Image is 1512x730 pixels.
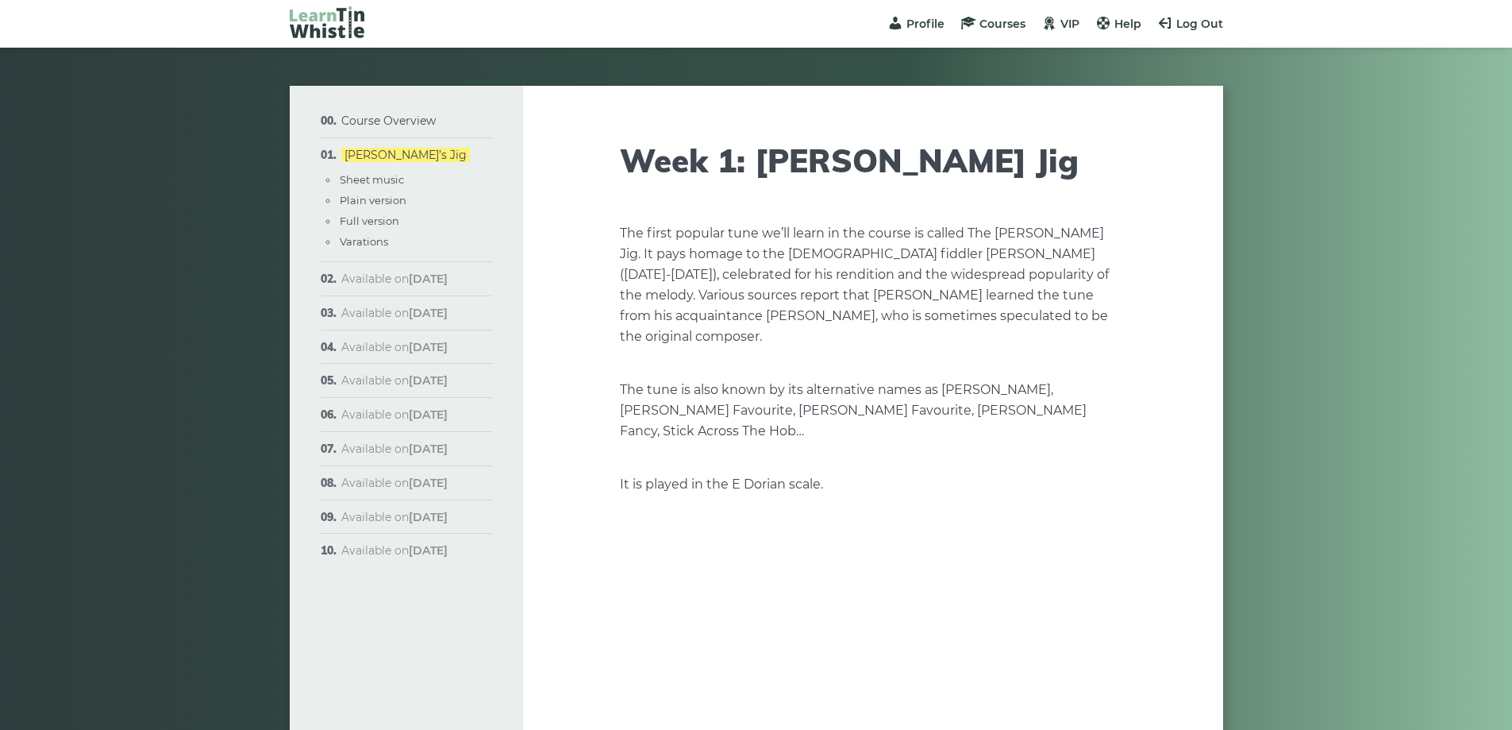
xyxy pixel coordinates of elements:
[620,474,1126,495] p: It is played in the E Dorian scale.
[290,6,364,38] img: LearnTinWhistle.com
[1114,17,1141,31] span: Help
[409,373,448,388] strong: [DATE]
[341,306,448,320] span: Available on
[409,543,448,558] strong: [DATE]
[341,510,448,524] span: Available on
[341,340,448,354] span: Available on
[979,17,1025,31] span: Courses
[409,340,448,354] strong: [DATE]
[340,173,404,186] a: Sheet music
[906,17,945,31] span: Profile
[341,476,448,490] span: Available on
[1176,17,1223,31] span: Log Out
[341,543,448,558] span: Available on
[340,235,388,248] a: Varations
[340,214,399,227] a: Full version
[340,194,406,207] a: Plain version
[620,223,1126,347] p: The first popular tune we’ll learn in the course is called The [PERSON_NAME] Jig. It pays homage ...
[409,510,448,524] strong: [DATE]
[409,272,448,286] strong: [DATE]
[1157,17,1223,31] a: Log Out
[409,306,448,320] strong: [DATE]
[341,442,448,456] span: Available on
[1095,17,1141,31] a: Help
[620,380,1126,442] p: The tune is also known by its alternative names as [PERSON_NAME], [PERSON_NAME] Favourite, [PERSO...
[341,407,448,422] span: Available on
[409,407,448,422] strong: [DATE]
[341,148,470,162] a: [PERSON_NAME]’s Jig
[341,114,436,128] a: Course Overview
[341,272,448,286] span: Available on
[620,141,1126,180] h1: Week 1: [PERSON_NAME] Jig
[1041,17,1079,31] a: VIP
[341,373,448,388] span: Available on
[1060,17,1079,31] span: VIP
[887,17,945,31] a: Profile
[960,17,1025,31] a: Courses
[409,476,448,490] strong: [DATE]
[409,442,448,456] strong: [DATE]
